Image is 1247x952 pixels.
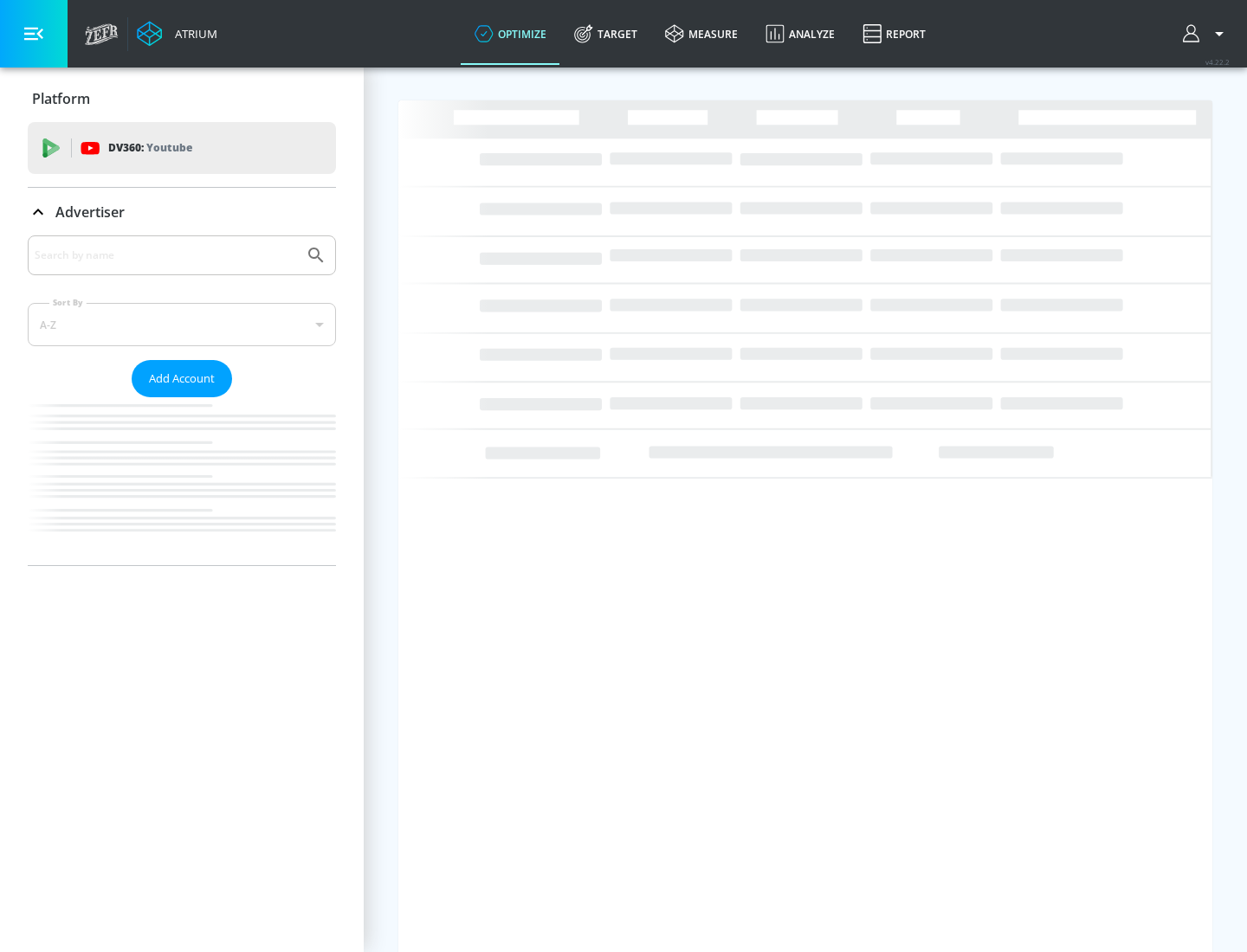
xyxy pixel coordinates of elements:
input: Search by name [35,244,297,267]
a: Report [849,3,940,65]
div: Advertiser [28,235,336,565]
p: DV360: [108,138,192,158]
a: measure [651,3,752,65]
div: Atrium [168,26,217,42]
span: Add Account [149,369,215,389]
div: Advertiser [28,188,336,236]
nav: list of Advertiser [28,397,336,565]
a: Atrium [137,21,217,47]
div: A-Z [28,303,336,346]
button: Add Account [132,360,232,397]
p: Platform [32,89,90,108]
a: Analyze [752,3,849,65]
label: Sort By [49,297,87,308]
p: Youtube [146,138,192,157]
span: v 4.22.2 [1205,57,1230,67]
div: Platform [28,74,336,123]
a: Target [560,3,651,65]
a: optimize [461,3,560,65]
div: DV360: Youtube [28,122,336,174]
p: Advertiser [55,203,125,222]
